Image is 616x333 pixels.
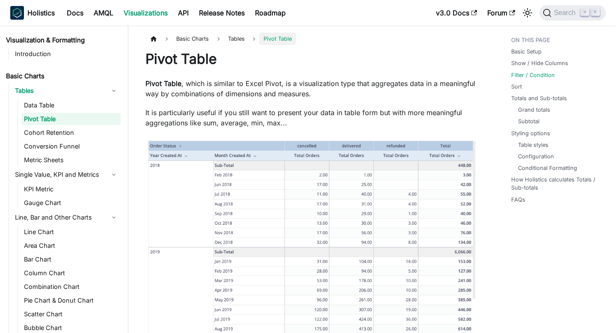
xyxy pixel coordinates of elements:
a: Visualizations [118,6,173,20]
p: , which is similar to Excel Pivot, is a visualization type that aggregates data in a meaningful w... [145,78,477,99]
a: Docs [62,6,89,20]
span: Basic Charts [172,33,213,45]
a: Cohort Retention [21,127,121,139]
a: Pie Chart & Donut Chart [21,294,121,306]
span: Pivot Table [259,33,296,45]
a: Tables [12,84,121,98]
a: Grand totals [518,106,550,114]
a: FAQs [511,196,525,204]
a: Home page [145,33,162,45]
a: Metric Sheets [21,154,121,166]
b: Holistics [27,8,55,18]
a: Scatter Chart [21,308,121,320]
a: Visualization & Formatting [3,34,121,46]
img: Holistics [10,6,24,20]
a: How Holistics calculates Totals / Sub-totals [511,175,602,192]
p: It is particularly useful if you still want to present your data in table form but with more mean... [145,107,477,128]
a: Conversion Funnel [21,140,121,152]
a: Column Chart [21,267,121,279]
a: Table styles [518,141,548,149]
button: Search (Command+K) [539,5,606,21]
a: Basic Setup [511,48,542,56]
nav: Breadcrumbs [145,33,477,45]
a: v3.0 Docs [431,6,482,20]
a: Gauge Chart [21,197,121,209]
kbd: ⌘ [580,9,589,16]
a: Line Chart [21,226,121,238]
a: Styling options [511,129,550,137]
a: API [173,6,194,20]
a: Filter / Condition [511,71,555,79]
a: Forum [482,6,520,20]
kbd: K [591,9,600,16]
a: HolisticsHolistics [10,6,55,20]
a: Single Value, KPI and Metrics [12,168,121,181]
a: Combination Chart [21,281,121,293]
a: Release Notes [194,6,250,20]
a: Show / Hide Columns [511,59,568,67]
a: Sort [511,83,522,91]
a: Introduction [12,48,121,60]
strong: Pivot Table [145,79,181,88]
button: Switch between dark and light mode (currently light mode) [521,6,534,20]
a: Conditional Formatting [518,164,577,172]
h1: Pivot Table [145,51,477,68]
a: KPI Metric [21,183,121,195]
a: Data Table [21,99,121,111]
a: Bar Chart [21,253,121,265]
span: Tables [224,33,249,45]
span: Search [551,9,581,17]
a: Configuration [518,152,554,161]
a: Area Chart [21,240,121,252]
a: AMQL [89,6,118,20]
a: Basic Charts [3,70,121,82]
a: Totals and Sub-totals [511,94,567,102]
a: Line, Bar and Other Charts [12,211,121,224]
a: Roadmap [250,6,291,20]
a: Subtotal [518,117,539,125]
a: Pivot Table [21,113,121,125]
